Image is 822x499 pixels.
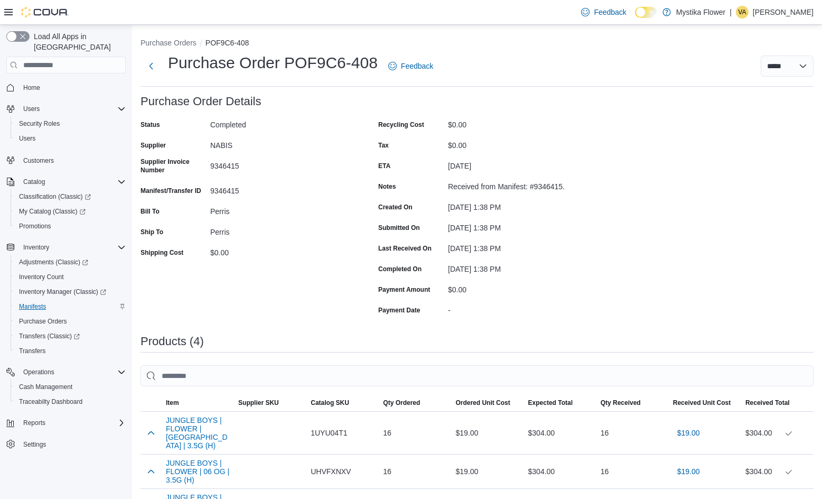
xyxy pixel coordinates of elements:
a: Settings [19,438,50,451]
a: Security Roles [15,117,64,130]
p: Mystika Flower [676,6,725,19]
div: Perris [210,224,352,236]
span: Traceabilty Dashboard [19,398,82,406]
p: [PERSON_NAME] [753,6,814,19]
div: $304.00 [524,461,596,482]
span: Security Roles [19,119,60,128]
span: Inventory Count [15,271,126,283]
span: Manifests [19,302,46,311]
span: Transfers (Classic) [19,332,80,340]
span: Expected Total [528,399,573,407]
a: Inventory Count [15,271,68,283]
span: Settings [23,440,46,449]
button: Catalog [2,174,130,189]
button: Reports [19,417,50,429]
span: Ordered Unit Cost [455,399,510,407]
button: Qty Received [596,394,669,411]
button: Traceabilty Dashboard [11,394,130,409]
button: Catalog SKU [306,394,379,411]
span: Load All Apps in [GEOGRAPHIC_DATA] [30,31,126,52]
button: JUNGLE BOYS | FLOWER | 06 OG | 3.5G (H) [166,459,230,484]
button: Qty Ordered [379,394,451,411]
span: Item [166,399,179,407]
span: Users [19,134,35,143]
span: Received Unit Cost [673,399,731,407]
h1: Purchase Order POF9C6-408 [168,52,378,73]
label: Payment Amount [378,285,430,294]
div: [DATE] [448,158,590,170]
input: Dark Mode [635,7,657,18]
button: Purchase Orders [11,314,130,329]
a: Customers [19,154,58,167]
label: Ship To [141,228,163,236]
span: Feedback [401,61,433,71]
span: Users [15,132,126,145]
div: $0.00 [448,281,590,294]
div: 16 [596,422,669,443]
span: Users [23,105,40,113]
span: Customers [23,156,54,165]
button: Customers [2,152,130,168]
a: Transfers [15,345,50,357]
button: JUNGLE BOYS | FLOWER | [GEOGRAPHIC_DATA] | 3.5G (H) [166,416,230,450]
label: Status [141,121,160,129]
span: Cash Management [15,381,126,393]
button: Catalog [19,175,49,188]
span: Feedback [594,7,626,17]
nav: Complex example [6,76,126,479]
a: Home [19,81,44,94]
span: Traceabilty Dashboard [15,395,126,408]
a: Classification (Classic) [15,190,95,203]
div: [DATE] 1:38 PM [448,219,590,232]
a: Feedback [577,2,630,23]
div: [DATE] 1:38 PM [448,240,590,253]
span: $19.00 [677,428,700,438]
nav: An example of EuiBreadcrumbs [141,38,814,50]
a: Classification (Classic) [11,189,130,204]
button: Ordered Unit Cost [451,394,524,411]
div: $19.00 [451,422,524,443]
span: Promotions [19,222,51,230]
label: Last Received On [378,244,432,253]
span: Transfers [15,345,126,357]
div: 16 [379,461,451,482]
button: Home [2,80,130,95]
span: Qty Ordered [383,399,420,407]
button: Expected Total [524,394,596,411]
button: Manifests [11,299,130,314]
button: Received Unit Cost [669,394,741,411]
div: [DATE] 1:38 PM [448,199,590,211]
a: Transfers (Classic) [15,330,84,343]
span: Catalog [23,178,45,186]
button: Received Total [741,394,814,411]
div: $304.00 [524,422,596,443]
a: Purchase Orders [15,315,71,328]
div: 9346415 [210,182,352,195]
span: Inventory [19,241,126,254]
span: Home [23,84,40,92]
span: $19.00 [677,466,700,477]
span: Inventory Manager (Classic) [19,288,106,296]
button: Security Roles [11,116,130,131]
span: Settings [19,438,126,451]
button: Users [11,131,130,146]
div: 9346415 [210,158,352,170]
div: $0.00 [448,137,590,150]
button: Next [141,56,162,77]
a: Manifests [15,300,50,313]
span: Classification (Classic) [19,192,91,201]
span: Inventory Manager (Classic) [15,285,126,298]
img: Cova [21,7,69,17]
button: Inventory [19,241,53,254]
button: Supplier SKU [234,394,306,411]
a: My Catalog (Classic) [15,205,90,218]
button: Reports [2,415,130,430]
label: Created On [378,203,413,211]
div: $304.00 [745,465,809,478]
label: Shipping Cost [141,248,183,257]
a: Promotions [15,220,55,233]
button: Promotions [11,219,130,234]
span: Adjustments (Classic) [15,256,126,269]
span: Cash Management [19,383,72,391]
div: Received from Manifest: #9346415. [448,178,590,191]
